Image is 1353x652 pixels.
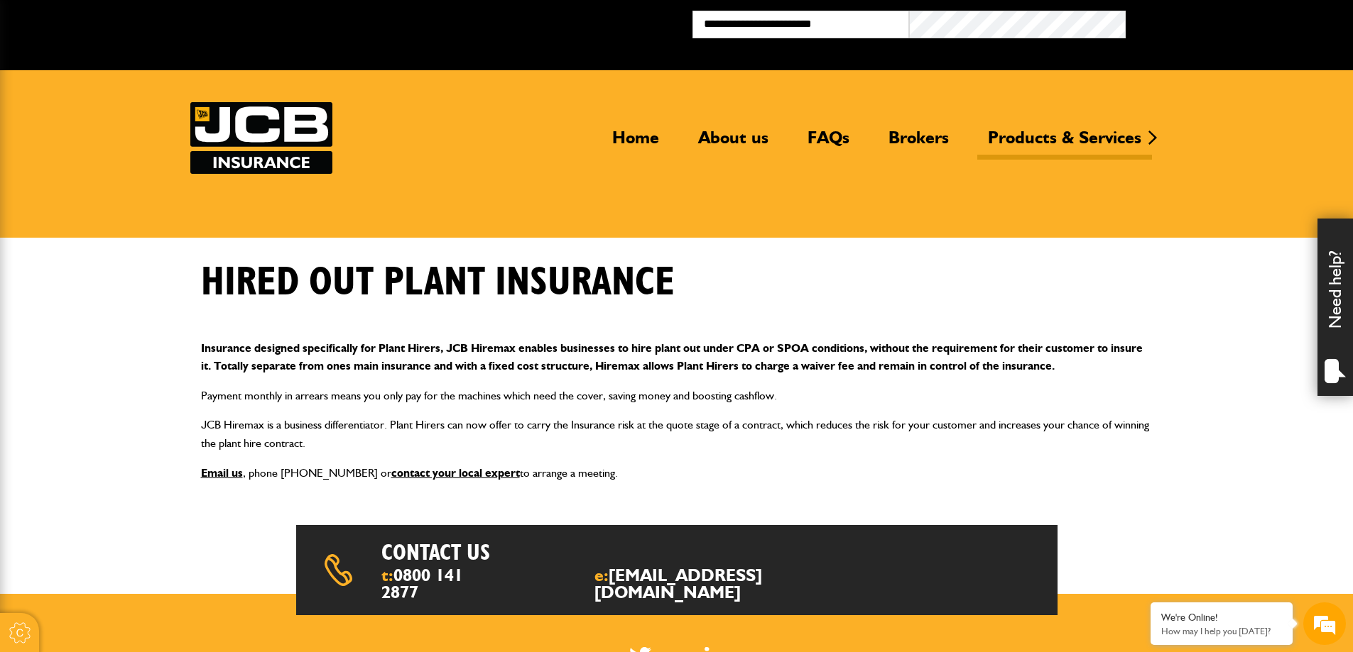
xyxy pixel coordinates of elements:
img: JCB Insurance Services logo [190,102,332,174]
a: Email us [201,466,243,480]
input: Enter your email address [18,173,259,204]
h1: Hired out plant insurance [201,259,675,306]
div: Chat with us now [74,79,239,98]
a: 0800 141 2877 [381,565,463,602]
img: d_20077148190_company_1631870298795_20077148190 [24,79,60,99]
div: We're Online! [1161,612,1282,624]
a: Brokers [878,127,960,160]
a: FAQs [797,127,860,160]
input: Enter your phone number [18,215,259,246]
input: Enter your last name [18,131,259,162]
a: Products & Services [977,127,1152,160]
em: Start Chat [193,437,258,456]
a: [EMAIL_ADDRESS][DOMAIN_NAME] [594,565,762,602]
a: contact your local expert [391,466,520,480]
p: , phone [PHONE_NUMBER] or to arrange a meeting. [201,464,1153,482]
p: JCB Hiremax is a business differentiator. Plant Hirers can now offer to carry the Insurance risk ... [201,416,1153,452]
textarea: Type your message and hit 'Enter' [18,257,259,425]
button: Broker Login [1126,11,1342,33]
div: Need help? [1317,219,1353,396]
span: e: [594,567,833,601]
h2: Contact us [381,539,714,566]
a: About us [688,127,779,160]
p: How may I help you today? [1161,626,1282,636]
p: Payment monthly in arrears means you only pay for the machines which need the cover, saving money... [201,387,1153,405]
div: Minimize live chat window [233,7,267,41]
span: t: [381,567,475,601]
p: Insurance designed specifically for Plant Hirers, JCB Hiremax enables businesses to hire plant ou... [201,339,1153,375]
a: Home [602,127,670,160]
a: JCB Insurance Services [190,102,332,174]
